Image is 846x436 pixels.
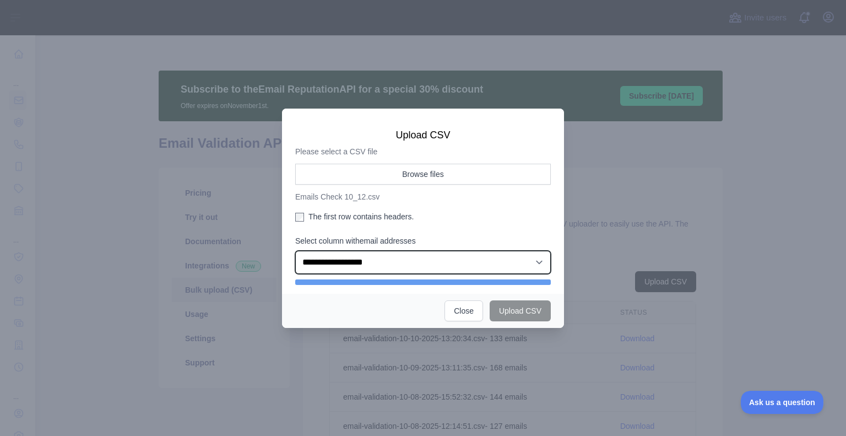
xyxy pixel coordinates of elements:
button: Close [444,300,483,321]
label: The first row contains headers. [295,211,551,222]
input: The first row contains headers. [295,213,304,222]
button: Upload CSV [490,300,551,321]
p: Please select a CSV file [295,146,551,157]
p: Emails Check 10_12.csv [295,191,551,202]
iframe: Toggle Customer Support [741,391,824,414]
label: Select column with email addresses [295,235,551,246]
h3: Upload CSV [295,128,551,142]
button: Browse files [295,164,551,185]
